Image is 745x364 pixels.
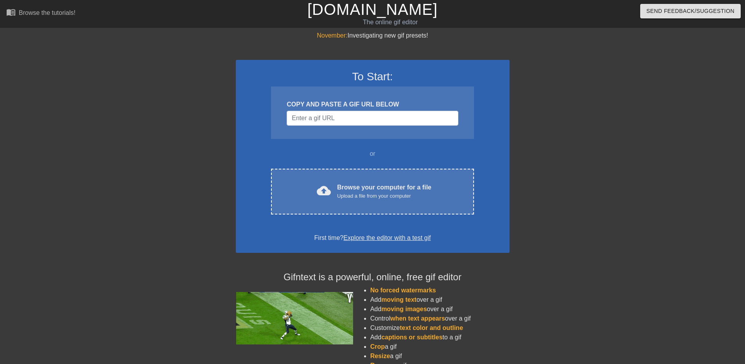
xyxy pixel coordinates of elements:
[370,323,510,333] li: Customize
[381,296,416,303] span: moving text
[317,184,331,198] span: cloud_upload
[381,334,442,341] span: captions or subtitles
[370,333,510,342] li: Add to a gif
[256,149,489,159] div: or
[370,295,510,305] li: Add over a gif
[370,287,436,294] span: No forced watermarks
[381,306,427,312] span: moving images
[370,305,510,314] li: Add over a gif
[337,183,431,200] div: Browse your computer for a file
[370,351,510,361] li: a gif
[6,7,16,17] span: menu_book
[246,70,499,83] h3: To Start:
[337,192,431,200] div: Upload a file from your computer
[19,9,75,16] div: Browse the tutorials!
[640,4,741,18] button: Send Feedback/Suggestion
[236,272,510,283] h4: Gifntext is a powerful, online, free gif editor
[343,234,431,241] a: Explore the editor with a test gif
[370,353,390,359] span: Resize
[370,314,510,323] li: Control over a gif
[400,324,463,331] span: text color and outline
[646,6,734,16] span: Send Feedback/Suggestion
[236,292,353,344] img: football_small.gif
[317,32,347,39] span: November:
[390,315,445,322] span: when text appears
[370,342,510,351] li: a gif
[6,7,75,20] a: Browse the tutorials!
[307,1,438,18] a: [DOMAIN_NAME]
[246,233,499,243] div: First time?
[287,111,458,126] input: Username
[252,18,528,27] div: The online gif editor
[370,343,385,350] span: Crop
[287,100,458,109] div: COPY AND PASTE A GIF URL BELOW
[236,31,510,40] div: Investigating new gif presets!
